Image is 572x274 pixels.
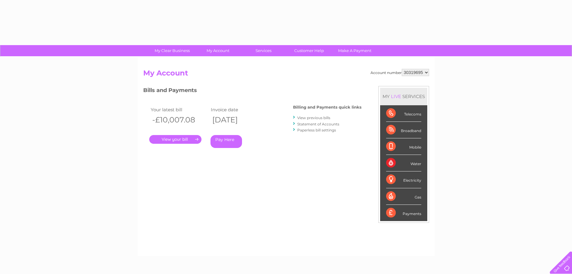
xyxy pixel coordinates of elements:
div: Mobile [386,138,421,155]
a: My Clear Business [147,45,197,56]
div: Telecoms [386,105,421,122]
div: Gas [386,188,421,205]
td: Invoice date [209,106,269,114]
div: Electricity [386,171,421,188]
div: Water [386,155,421,171]
h3: Bills and Payments [143,86,362,97]
a: My Account [193,45,243,56]
th: -£10,007.08 [149,114,209,126]
a: Paperless bill settings [297,128,336,132]
div: MY SERVICES [380,88,427,105]
a: Make A Payment [330,45,380,56]
div: Account number [371,69,429,76]
h2: My Account [143,69,429,80]
div: Broadband [386,122,421,138]
td: Your latest bill [149,106,209,114]
h4: Billing and Payments quick links [293,105,362,109]
div: LIVE [390,94,402,99]
a: Services [239,45,288,56]
th: [DATE] [209,114,269,126]
a: Pay Here [210,135,242,148]
a: View previous bills [297,115,330,120]
a: . [149,135,201,144]
a: Statement of Accounts [297,122,339,126]
a: Customer Help [284,45,334,56]
div: Payments [386,205,421,221]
